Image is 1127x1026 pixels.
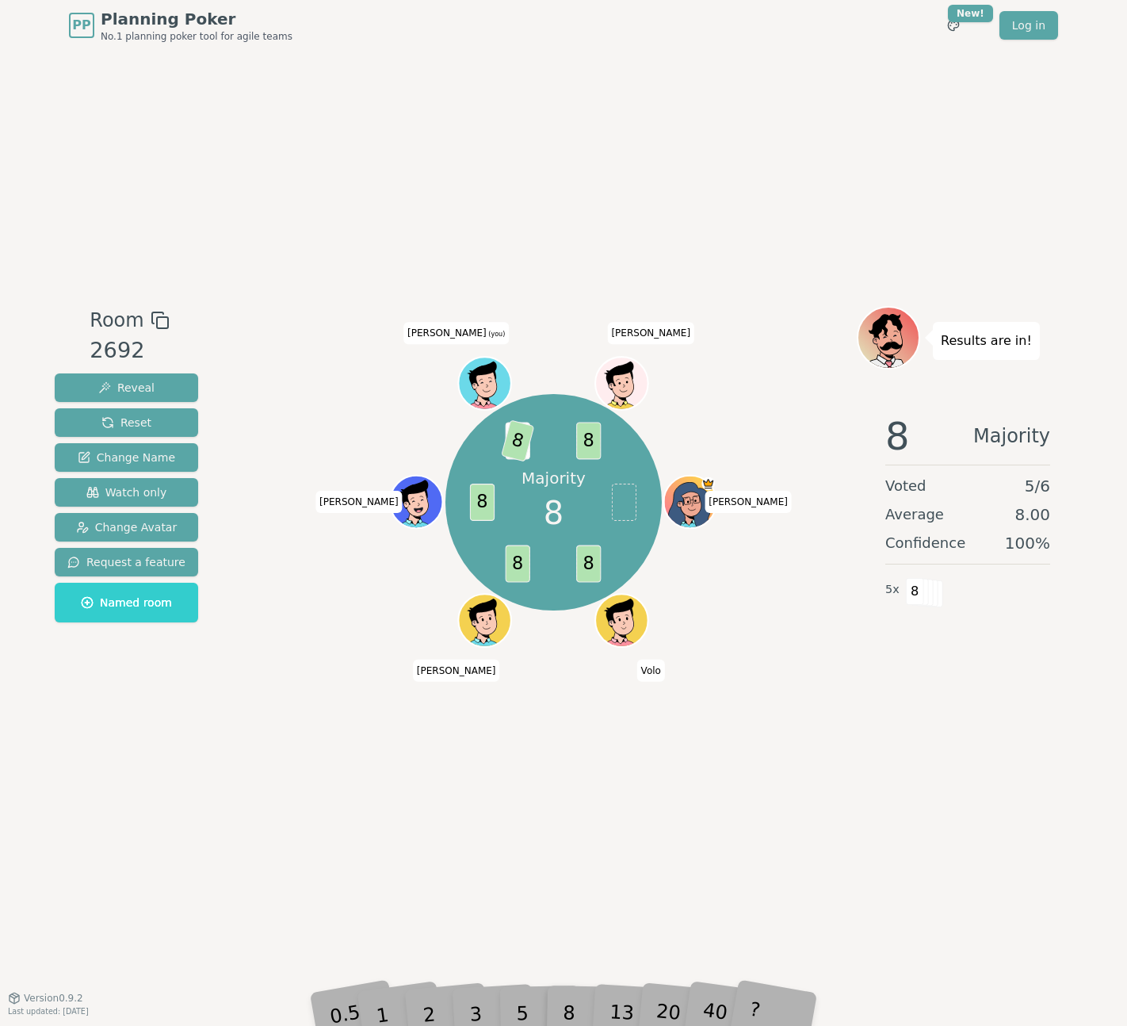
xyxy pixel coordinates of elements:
[948,5,993,22] div: New!
[55,513,198,542] button: Change Avatar
[502,419,535,461] span: 8
[487,331,506,339] span: (you)
[72,16,90,35] span: PP
[86,484,167,500] span: Watch only
[403,323,509,345] span: Click to change your name
[90,335,169,367] div: 2692
[55,583,198,622] button: Named room
[705,491,792,513] span: Click to change your name
[1005,532,1050,554] span: 100 %
[67,554,185,570] span: Request a feature
[506,545,530,582] span: 8
[521,467,586,489] p: Majority
[24,992,83,1005] span: Version 0.9.2
[55,443,198,472] button: Change Name
[470,484,495,521] span: 8
[101,8,292,30] span: Planning Poker
[1014,503,1050,526] span: 8.00
[999,11,1058,40] a: Log in
[885,532,965,554] span: Confidence
[885,475,926,497] span: Voted
[1025,475,1050,497] span: 5 / 6
[460,358,510,408] button: Click to change your avatar
[90,306,143,335] span: Room
[78,450,175,465] span: Change Name
[941,330,1032,352] p: Results are in!
[55,478,198,507] button: Watch only
[69,8,292,43] a: PPPlanning PokerNo.1 planning poker tool for agile teams
[101,30,292,43] span: No.1 planning poker tool for agile teams
[885,503,944,526] span: Average
[315,491,403,513] span: Click to change your name
[577,422,602,459] span: 8
[544,489,563,537] span: 8
[76,519,178,535] span: Change Avatar
[973,417,1050,455] span: Majority
[55,373,198,402] button: Reveal
[885,581,900,599] span: 5 x
[885,417,910,455] span: 8
[98,380,155,396] span: Reveal
[413,660,500,682] span: Click to change your name
[637,660,665,682] span: Click to change your name
[702,477,716,491] span: Nicole is the host
[607,323,694,345] span: Click to change your name
[101,415,151,431] span: Reset
[939,11,968,40] button: New!
[81,595,172,611] span: Named room
[55,408,198,437] button: Reset
[8,992,83,1005] button: Version0.9.2
[577,545,602,582] span: 8
[8,1007,89,1016] span: Last updated: [DATE]
[906,578,924,605] span: 8
[55,548,198,576] button: Request a feature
